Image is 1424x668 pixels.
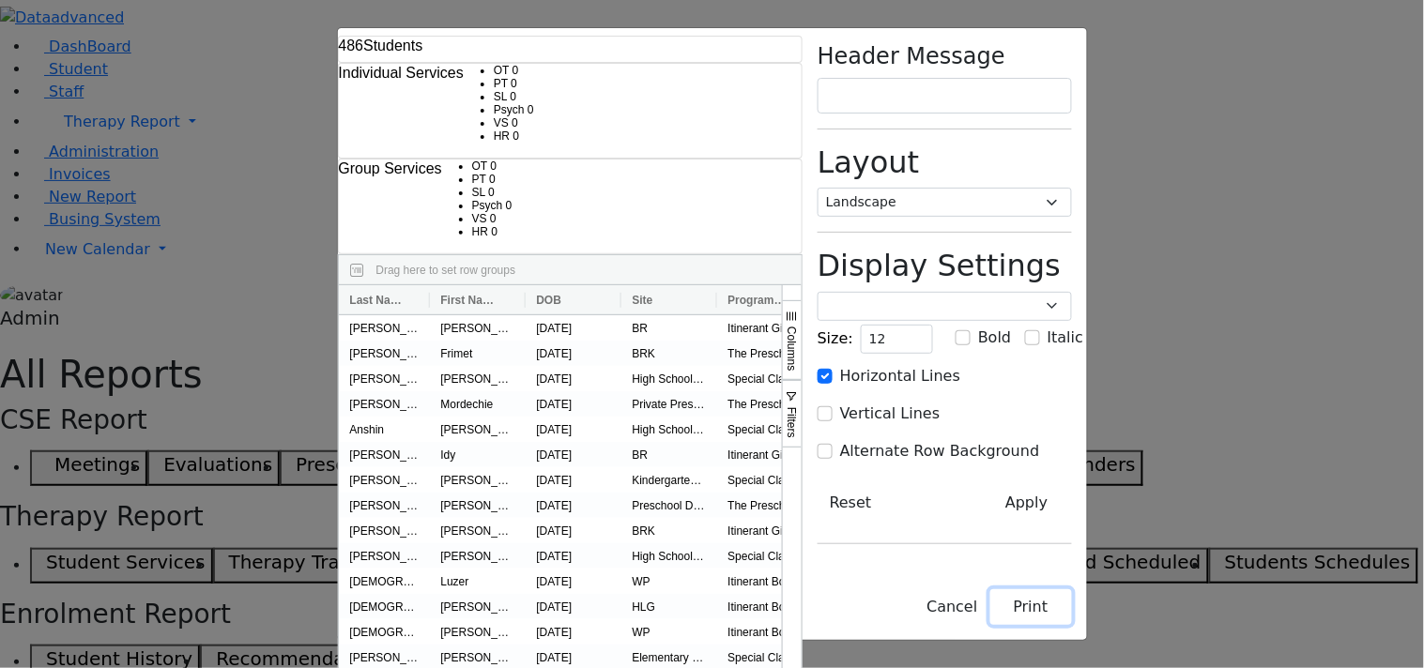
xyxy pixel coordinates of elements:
div: Frimet [430,341,526,366]
div: Anshin [339,417,430,442]
div: Special Class - K12 [717,417,813,442]
div: [DEMOGRAPHIC_DATA] [339,594,430,619]
span: Last Name [350,294,404,307]
span: Site [633,294,653,307]
div: [PERSON_NAME] [430,619,526,645]
div: Press SPACE to select this row. [339,442,1387,467]
div: The Preschool Half-Day [717,493,813,518]
div: Preschool Division [621,493,717,518]
div: Press SPACE to select this row. [339,467,1387,493]
div: WP [621,569,717,594]
div: Press SPACE to select this row. [339,315,1387,341]
div: The Preschool Itinerant [717,341,813,366]
div: [DATE] [526,315,621,341]
button: Close [914,589,989,625]
label: Bold [978,326,1011,349]
span: VS [494,116,509,129]
div: Press SPACE to select this row. [339,518,1387,543]
label: Italic [1048,326,1083,349]
div: [PERSON_NAME] [430,366,526,391]
div: Special Class - K12 [717,366,813,391]
div: Press SPACE to select this row. [339,417,1387,442]
label: Vertical Lines [840,402,941,425]
span: 0 [488,186,495,199]
div: [PERSON_NAME] [339,315,430,341]
div: Itinerant Boys [717,594,813,619]
span: SL [472,186,485,199]
div: BRK [621,341,717,366]
span: 0 [491,225,498,238]
div: [DATE] [526,417,621,442]
span: Drag here to set row groups [376,264,516,277]
div: [DATE] [526,594,621,619]
div: BR [621,315,717,341]
span: 0 [511,77,517,90]
button: Columns [782,300,802,379]
label: Horizontal Lines [840,365,960,387]
div: Itinerant Girls [717,315,813,341]
span: 0 [513,129,520,143]
div: [DATE] [526,569,621,594]
div: [PERSON_NAME] [339,493,430,518]
div: [DATE] [526,619,621,645]
span: 0 [490,212,497,225]
span: 0 [491,159,498,173]
div: [PERSON_NAME] [339,442,430,467]
div: [PERSON_NAME] [430,594,526,619]
span: 486 [339,38,364,53]
div: Press SPACE to select this row. [339,366,1387,391]
div: Press SPACE to select this row. [339,493,1387,518]
div: Itinerant Girls [717,518,813,543]
div: [DATE] [526,442,621,467]
div: The Preschool Itinerant [717,391,813,417]
div: [PERSON_NAME] [430,315,526,341]
div: BR [621,442,717,467]
div: Press SPACE to select this row. [339,543,1387,569]
div: Press SPACE to select this row. [339,594,1387,619]
button: Filters [782,380,802,448]
button: Print [990,589,1072,625]
h2: Layout [818,144,1072,180]
div: [DATE] [526,366,621,391]
div: [PERSON_NAME] [430,518,526,543]
div: [PERSON_NAME] [339,391,430,417]
span: HR [472,225,488,238]
div: [DATE] [526,518,621,543]
div: [DATE] [526,543,621,569]
div: [DATE] [526,341,621,366]
span: DOB [537,294,562,307]
span: Columns [786,326,799,371]
label: Alternate Row Background [840,440,1040,463]
span: Filters [786,407,799,438]
div: Luzer [430,569,526,594]
div: Itinerant Boys [717,619,813,645]
span: PT [472,173,486,186]
div: [PERSON_NAME] [430,543,526,569]
div: WP [621,619,717,645]
span: 0 [506,199,513,212]
div: High School Boys Division [621,417,717,442]
div: Itinerant Girls [717,442,813,467]
div: Idy [430,442,526,467]
div: Special Class - K12 [717,467,813,493]
div: Private Preschool [621,391,717,417]
button: Apply [982,485,1071,521]
span: First Name [441,294,499,307]
div: [PERSON_NAME] [339,543,430,569]
span: 0 [510,90,516,103]
span: Psych [494,103,525,116]
span: 0 [513,64,519,77]
div: [DEMOGRAPHIC_DATA] [339,569,430,594]
div: Mordechie [430,391,526,417]
div: [PERSON_NAME] [339,366,430,391]
label: Size: [818,327,853,350]
div: [PERSON_NAME] [430,493,526,518]
span: VS [472,212,487,225]
div: Itinerant Boys [717,569,813,594]
div: BRK [621,518,717,543]
div: Press SPACE to select this row. [339,391,1387,417]
span: HR [494,129,510,143]
div: Press SPACE to select this row. [339,619,1387,645]
div: Press SPACE to select this row. [339,569,1387,594]
span: 0 [528,103,534,116]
